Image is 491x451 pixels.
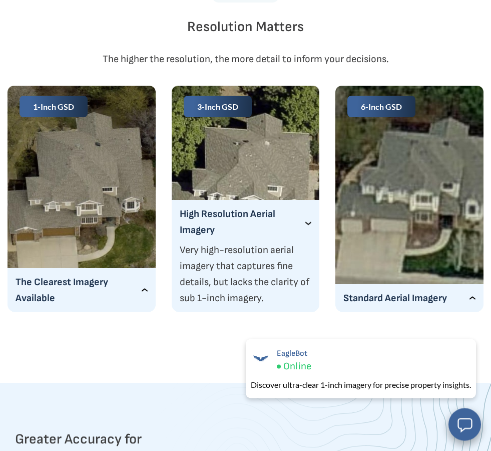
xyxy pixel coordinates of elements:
div: Discover ultra-clear 1-inch imagery for precise property insights. [251,379,471,391]
p: The Clearest Imagery Available [16,275,148,307]
p: 1-Inch GSD [20,96,88,118]
p: High Resolution Aerial Imagery [180,206,312,239]
p: 6-Inch GSD [347,96,415,118]
p: Very high-resolution aerial imagery that captures fine details, but lacks the clarity of sub 1-in... [180,243,312,307]
p: 3-Inch GSD [184,96,252,118]
span: Online [283,360,311,373]
span: EagleBot [277,349,311,358]
img: EagleBot [251,349,271,369]
p: Standard Aerial Imagery [343,291,475,307]
button: Open chat window [448,408,481,441]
